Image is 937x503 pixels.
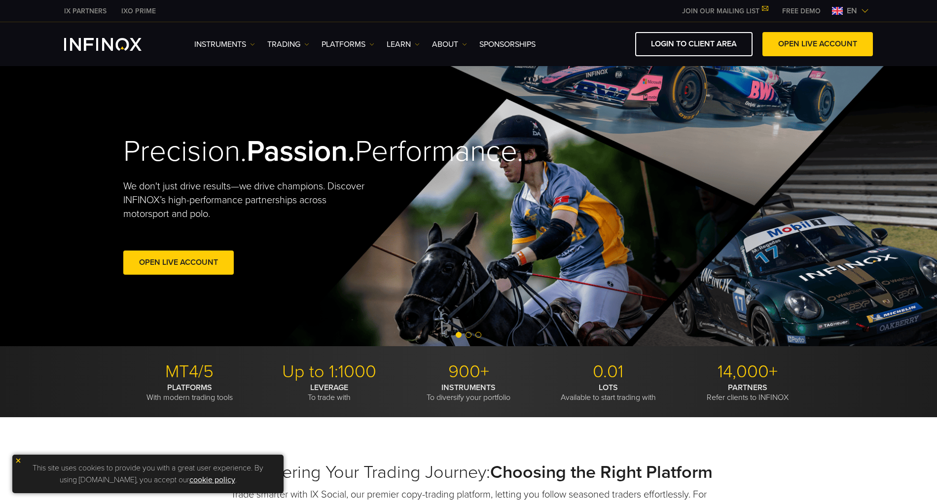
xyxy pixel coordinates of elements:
[194,38,255,50] a: Instruments
[728,383,767,393] strong: PARTNERS
[123,134,434,170] h2: Precision. Performance.
[402,361,535,383] p: 900+
[167,383,212,393] strong: PLATFORMS
[387,38,420,50] a: Learn
[123,361,255,383] p: MT4/5
[682,361,814,383] p: 14,000+
[123,462,814,483] h2: Empowering Your Trading Journey:
[310,383,348,393] strong: LEVERAGE
[456,332,462,338] span: Go to slide 1
[432,38,467,50] a: ABOUT
[114,6,163,16] a: INFINOX
[843,5,861,17] span: en
[762,32,873,56] a: OPEN LIVE ACCOUNT
[322,38,374,50] a: PLATFORMS
[15,457,22,464] img: yellow close icon
[479,38,536,50] a: SPONSORSHIPS
[466,332,471,338] span: Go to slide 2
[57,6,114,16] a: INFINOX
[402,383,535,402] p: To diversify your portfolio
[599,383,618,393] strong: LOTS
[247,134,355,169] strong: Passion.
[123,251,234,275] a: Open Live Account
[542,361,674,383] p: 0.01
[775,6,828,16] a: INFINOX MENU
[675,7,775,15] a: JOIN OUR MAILING LIST
[475,332,481,338] span: Go to slide 3
[123,383,255,402] p: With modern trading tools
[635,32,753,56] a: LOGIN TO CLIENT AREA
[267,38,309,50] a: TRADING
[64,38,165,51] a: INFINOX Logo
[682,383,814,402] p: Refer clients to INFINOX
[189,475,235,485] a: cookie policy
[542,383,674,402] p: Available to start trading with
[17,460,279,488] p: This site uses cookies to provide you with a great user experience. By using [DOMAIN_NAME], you a...
[263,383,395,402] p: To trade with
[490,462,713,483] strong: Choosing the Right Platform
[123,180,372,221] p: We don't just drive results—we drive champions. Discover INFINOX’s high-performance partnerships ...
[441,383,496,393] strong: INSTRUMENTS
[263,361,395,383] p: Up to 1:1000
